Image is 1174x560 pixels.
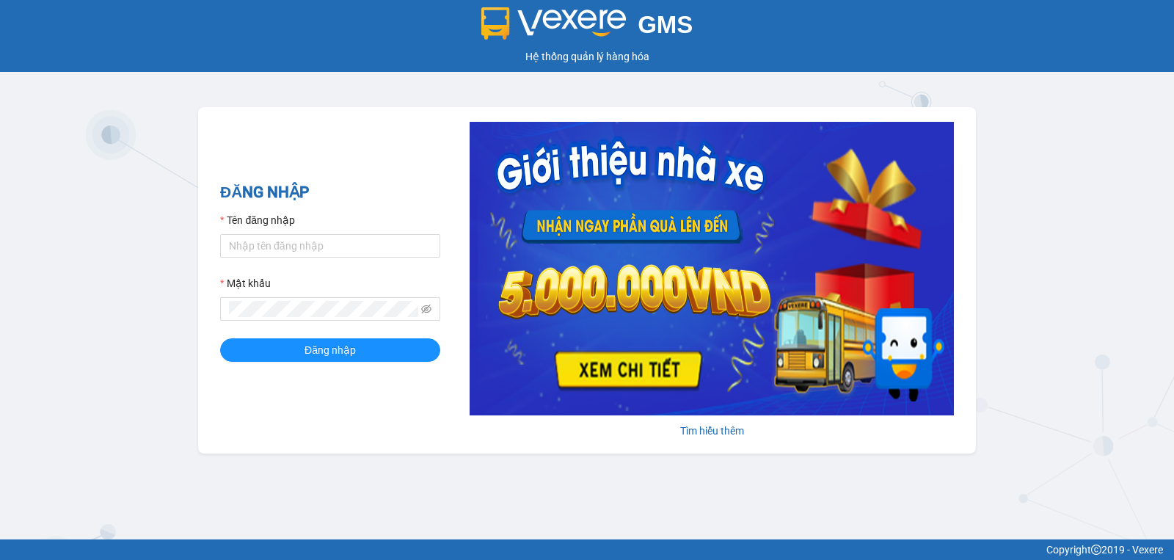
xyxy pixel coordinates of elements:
img: banner-0 [470,122,954,415]
div: Hệ thống quản lý hàng hóa [4,48,1170,65]
label: Mật khẩu [220,275,271,291]
h2: ĐĂNG NHẬP [220,181,440,205]
span: copyright [1091,545,1101,555]
div: Tìm hiểu thêm [470,423,954,439]
input: Mật khẩu [229,301,418,317]
span: eye-invisible [421,304,431,314]
a: GMS [481,22,693,34]
label: Tên đăng nhập [220,212,295,228]
img: logo 2 [481,7,627,40]
div: Copyright 2019 - Vexere [11,542,1163,558]
button: Đăng nhập [220,338,440,362]
span: GMS [638,11,693,38]
span: Đăng nhập [305,342,356,358]
input: Tên đăng nhập [220,234,440,258]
